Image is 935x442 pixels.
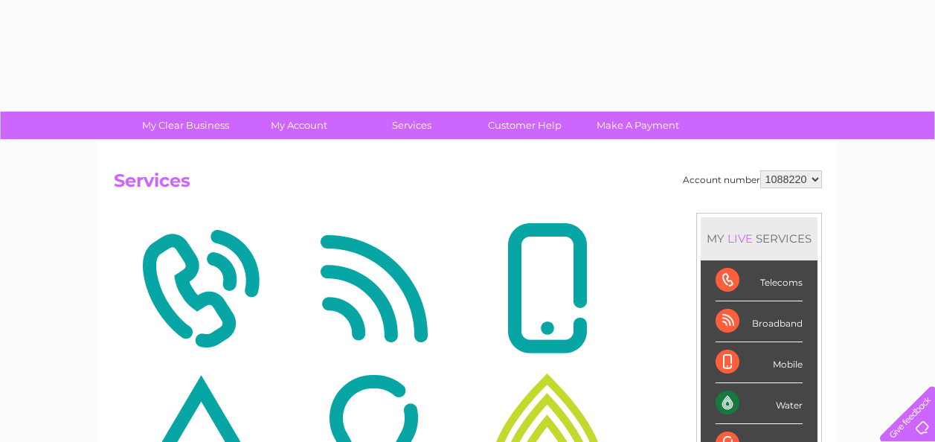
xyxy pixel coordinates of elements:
a: Make A Payment [576,112,699,139]
a: My Clear Business [124,112,247,139]
div: Mobile [716,342,803,383]
a: Services [350,112,473,139]
div: Account number [683,170,822,188]
a: Customer Help [463,112,586,139]
div: Water [716,383,803,424]
div: Broadband [716,301,803,342]
div: LIVE [724,231,756,246]
h2: Services [114,170,822,199]
img: Telecoms [118,217,283,361]
div: MY SERVICES [701,217,817,260]
a: My Account [237,112,360,139]
img: Broadband [291,217,457,361]
img: Mobile [464,217,630,361]
div: Telecoms [716,260,803,301]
